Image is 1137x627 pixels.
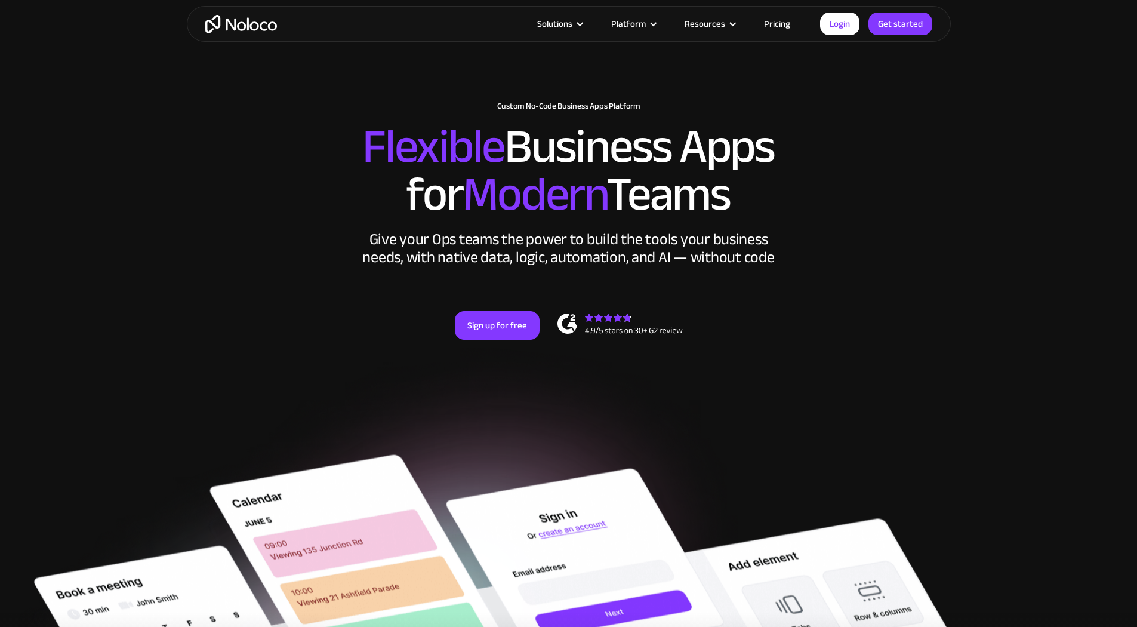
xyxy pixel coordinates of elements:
span: Flexible [362,102,504,191]
h1: Custom No-Code Business Apps Platform [199,102,939,111]
a: Get started [868,13,932,35]
div: Solutions [537,16,572,32]
a: Login [820,13,859,35]
div: Give your Ops teams the power to build the tools your business needs, with native data, logic, au... [360,230,778,266]
a: home [205,15,277,33]
span: Modern [463,150,606,239]
div: Resources [670,16,749,32]
div: Platform [611,16,646,32]
div: Platform [596,16,670,32]
h2: Business Apps for Teams [199,123,939,219]
div: Resources [685,16,725,32]
a: Pricing [749,16,805,32]
div: Solutions [522,16,596,32]
a: Sign up for free [455,311,540,340]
